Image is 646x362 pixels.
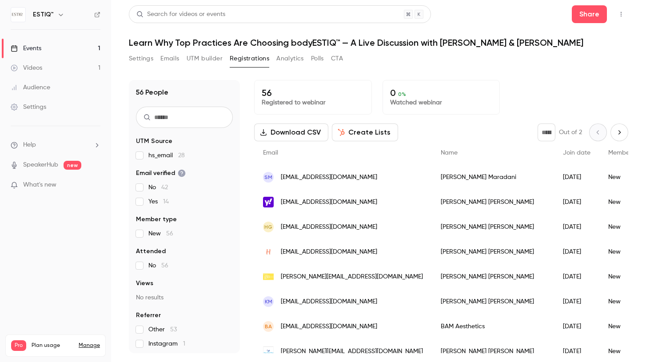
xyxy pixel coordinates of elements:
span: 56 [161,263,168,269]
span: New [148,229,173,238]
div: [PERSON_NAME] [PERSON_NAME] [432,190,554,215]
img: aboutfaceandbodykaty.com [263,346,274,357]
button: Registrations [230,52,269,66]
img: truglomedspa.com [263,271,274,282]
button: UTM builder [187,52,223,66]
span: [PERSON_NAME][EMAIL_ADDRESS][DOMAIN_NAME] [281,272,423,282]
div: Search for videos or events [136,10,225,19]
div: Settings [11,103,46,111]
div: [DATE] [554,190,599,215]
span: new [64,161,81,170]
span: UTM Source [136,137,172,146]
div: Events [11,44,41,53]
button: Analytics [276,52,304,66]
div: [DATE] [554,239,599,264]
button: CTA [331,52,343,66]
div: [DATE] [554,215,599,239]
a: Manage [79,342,100,349]
span: Join date [563,150,590,156]
span: Pro [11,340,26,351]
span: [EMAIL_ADDRESS][DOMAIN_NAME] [281,247,377,257]
button: Polls [311,52,324,66]
img: ESTIQ™ [11,8,25,22]
p: Registered to webinar [262,98,364,107]
div: [PERSON_NAME] Maradani [432,165,554,190]
section: facet-groups [136,137,233,348]
span: [EMAIL_ADDRESS][DOMAIN_NAME] [281,223,377,232]
span: No [148,183,168,192]
button: Share [572,5,607,23]
li: help-dropdown-opener [11,140,100,150]
span: Attended [136,247,166,256]
p: 56 [262,88,364,98]
span: 56 [166,231,173,237]
span: 28 [178,152,185,159]
span: BA [265,322,272,330]
span: Other [148,325,177,334]
span: Name [441,150,458,156]
span: Email [263,150,278,156]
span: Yes [148,197,169,206]
span: Referrer [136,311,161,320]
button: Create Lists [332,123,398,141]
span: Instagram [148,339,185,348]
div: [PERSON_NAME] [PERSON_NAME] [432,264,554,289]
span: What's new [23,180,56,190]
span: 42 [161,184,168,191]
h1: 56 People [136,87,168,98]
button: Settings [129,52,153,66]
span: [EMAIL_ADDRESS][DOMAIN_NAME] [281,198,377,207]
h1: Learn Why Top Practices Are Choosing bodyESTIQ™ — A Live Discussion with [PERSON_NAME] & [PERSON_... [129,37,628,48]
button: Download CSV [254,123,328,141]
div: [DATE] [554,289,599,314]
div: Audience [11,83,50,92]
span: Member type [136,215,177,224]
span: KM [265,298,272,306]
span: [EMAIL_ADDRESS][DOMAIN_NAME] [281,322,377,331]
div: BAM Aesthetics [432,314,554,339]
span: Help [23,140,36,150]
div: [DATE] [554,264,599,289]
button: Emails [160,52,179,66]
p: Watched webinar [390,98,493,107]
span: 1 [183,341,185,347]
p: 0 [390,88,493,98]
div: Videos [11,64,42,72]
span: [PERSON_NAME][EMAIL_ADDRESS][DOMAIN_NAME] [281,347,423,356]
p: No results [136,293,233,302]
span: HG [264,223,272,231]
span: SM [264,173,272,181]
button: Next page [610,123,628,141]
span: 53 [170,326,177,333]
span: Plan usage [32,342,73,349]
span: [EMAIL_ADDRESS][DOMAIN_NAME] [281,173,377,182]
img: yahoo.com.br [263,197,274,207]
span: Email verified [136,169,186,178]
img: halospapv.com [263,247,274,257]
div: [PERSON_NAME] [PERSON_NAME] [432,289,554,314]
span: [EMAIL_ADDRESS][DOMAIN_NAME] [281,297,377,306]
span: 14 [163,199,169,205]
span: 0 % [398,91,406,97]
div: [DATE] [554,314,599,339]
h6: ESTIQ™ [33,10,54,19]
span: No [148,261,168,270]
span: hs_email [148,151,185,160]
div: [PERSON_NAME] [PERSON_NAME] [432,239,554,264]
div: [PERSON_NAME] [PERSON_NAME] [432,215,554,239]
span: Views [136,279,153,288]
p: Out of 2 [559,128,582,137]
iframe: Noticeable Trigger [90,181,100,189]
div: [DATE] [554,165,599,190]
a: SpeakerHub [23,160,58,170]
